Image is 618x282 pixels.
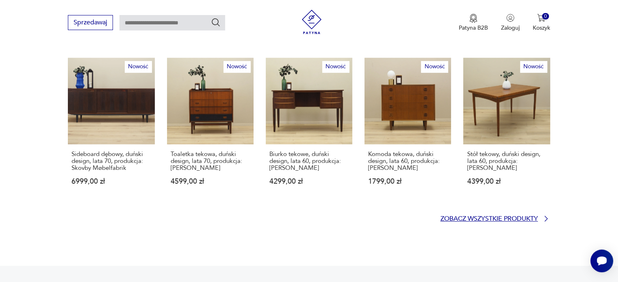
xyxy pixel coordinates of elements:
div: 0 [542,13,549,20]
p: Patyna B2B [459,24,488,32]
p: Stół tekowy, duński design, lata 60, produkcja: [PERSON_NAME] [467,151,546,171]
a: NowośćBiurko tekowe, duński design, lata 60, produkcja: DaniaBiurko tekowe, duński design, lata 6... [266,58,352,201]
button: Sprzedawaj [68,15,113,30]
p: Zobacz wszystkie produkty [440,216,538,221]
img: Ikona medalu [469,14,477,23]
a: Zobacz wszystkie produkty [440,215,550,223]
img: Patyna - sklep z meblami i dekoracjami vintage [299,10,324,34]
p: Komoda tekowa, duński design, lata 60, produkcja: [PERSON_NAME] [368,151,447,171]
button: 0Koszyk [533,14,550,32]
a: NowośćSideboard dębowy, duński design, lata 70, produkcja: Skovby MøbelfabrikSideboard dębowy, du... [68,58,154,201]
p: 4599,00 zł [171,178,250,185]
a: NowośćStół tekowy, duński design, lata 60, produkcja: DaniaStół tekowy, duński design, lata 60, p... [463,58,550,201]
p: 4399,00 zł [467,178,546,185]
button: Patyna B2B [459,14,488,32]
p: Sideboard dębowy, duński design, lata 70, produkcja: Skovby Møbelfabrik [72,151,151,171]
a: Sprzedawaj [68,20,113,26]
p: Zaloguj [501,24,520,32]
p: Koszyk [533,24,550,32]
p: 1799,00 zł [368,178,447,185]
p: Toaletka tekowa, duński design, lata 70, produkcja: [PERSON_NAME] [171,151,250,171]
a: NowośćToaletka tekowa, duński design, lata 70, produkcja: DaniaToaletka tekowa, duński design, la... [167,58,254,201]
button: Szukaj [211,17,221,27]
img: Ikona koszyka [537,14,545,22]
a: NowośćKomoda tekowa, duński design, lata 60, produkcja: DaniaKomoda tekowa, duński design, lata 6... [364,58,451,201]
a: Ikona medaluPatyna B2B [459,14,488,32]
img: Ikonka użytkownika [506,14,514,22]
p: 6999,00 zł [72,178,151,185]
p: 4299,00 zł [269,178,349,185]
p: Biurko tekowe, duński design, lata 60, produkcja: [PERSON_NAME] [269,151,349,171]
button: Zaloguj [501,14,520,32]
iframe: Smartsupp widget button [590,249,613,272]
